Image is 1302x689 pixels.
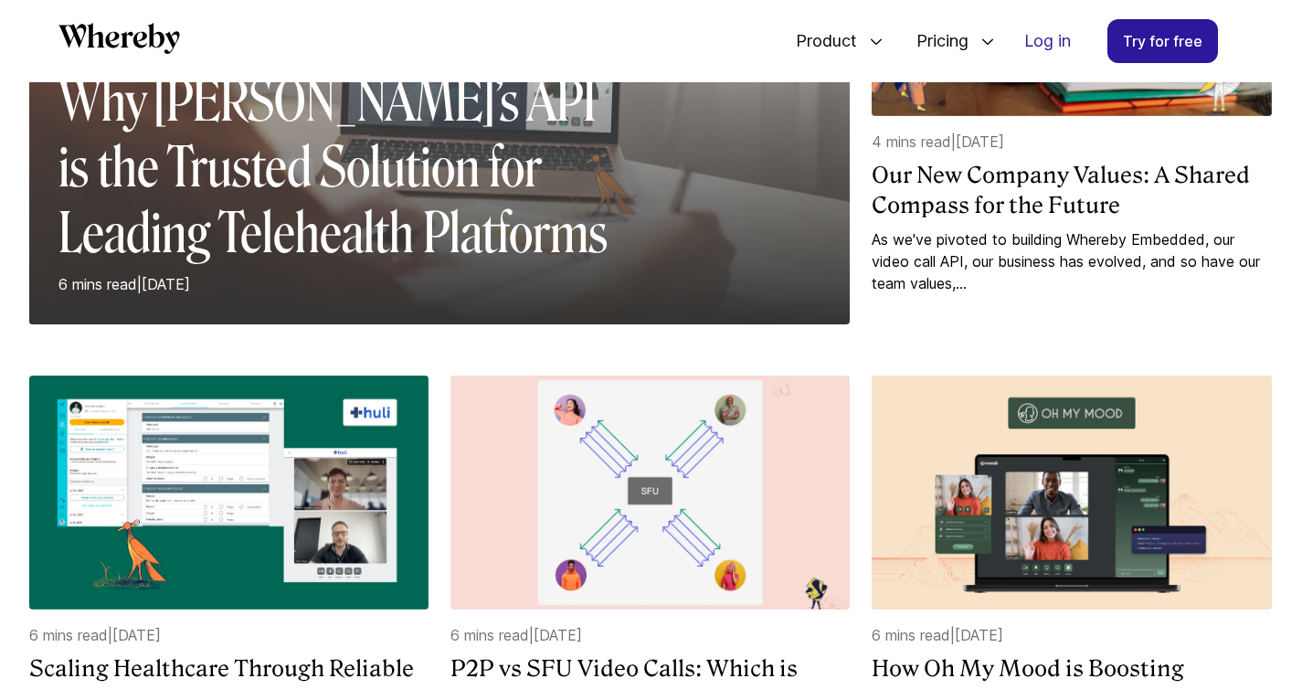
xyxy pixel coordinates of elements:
h2: Why [PERSON_NAME]’s API is the Trusted Solution for Leading Telehealth Platforms [58,69,633,266]
svg: Whereby [58,23,180,54]
p: 6 mins read | [DATE] [450,624,850,646]
a: Log in [1010,20,1085,62]
a: As we've pivoted to building Whereby Embedded, our video call API, our business has evolved, and ... [872,228,1271,294]
span: Pricing [898,11,973,71]
span: Product [778,11,862,71]
p: 6 mins read | [DATE] [58,273,633,295]
p: 6 mins read | [DATE] [29,624,429,646]
a: Whereby [58,23,180,60]
p: 4 mins read | [DATE] [872,131,1271,153]
a: Our New Company Values: A Shared Compass for the Future [872,160,1271,221]
p: 6 mins read | [DATE] [872,624,1271,646]
a: Try for free [1107,19,1218,63]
